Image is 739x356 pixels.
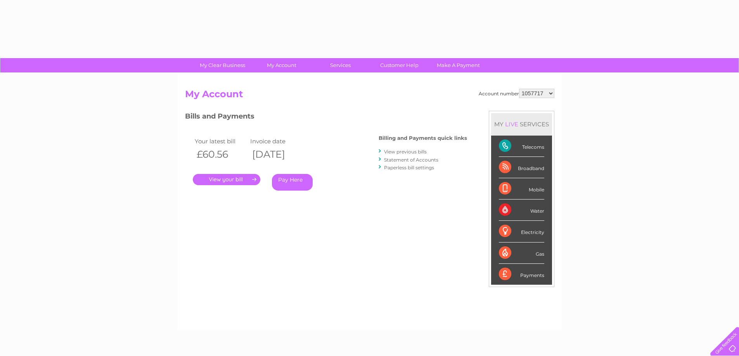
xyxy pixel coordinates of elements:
div: Payments [499,264,544,285]
a: . [193,174,260,185]
h4: Billing and Payments quick links [379,135,467,141]
a: Make A Payment [426,58,490,72]
h3: Bills and Payments [185,111,467,124]
h2: My Account [185,89,554,103]
td: Invoice date [248,136,304,146]
div: Mobile [499,178,544,199]
a: Statement of Accounts [384,157,438,163]
th: [DATE] [248,146,304,162]
a: My Clear Business [190,58,254,72]
a: Customer Help [367,58,431,72]
div: LIVE [504,120,520,128]
div: Telecoms [499,136,544,157]
a: Pay Here [272,174,313,191]
div: Gas [499,242,544,264]
div: Water [499,199,544,221]
a: Paperless bill settings [384,165,434,170]
div: Electricity [499,221,544,242]
td: Your latest bill [193,136,249,146]
a: Services [308,58,372,72]
div: MY SERVICES [491,113,552,135]
a: My Account [249,58,313,72]
a: View previous bills [384,149,427,155]
div: Broadband [499,157,544,178]
div: Account number [479,89,554,98]
th: £60.56 [193,146,249,162]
